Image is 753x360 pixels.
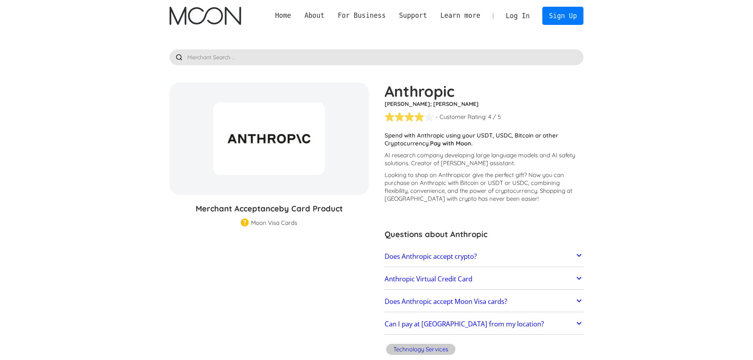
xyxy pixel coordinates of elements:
div: Moon Visa Cards [251,219,297,227]
a: Can I pay at [GEOGRAPHIC_DATA] from my location? [385,316,584,333]
a: Does Anthropic accept Moon Visa cards? [385,293,584,310]
strong: Pay with Moon. [430,139,473,147]
span: or give the perfect gift [465,171,524,179]
a: Does Anthropic accept crypto? [385,248,584,265]
p: Spend with Anthropic using your USDT, USDC, Bitcoin or other Cryptocurrency. [385,132,584,147]
a: Home [268,11,298,21]
p: Looking to shop on Anthropic ? Now you can purchase on Anthropic with Bitcoin or USDT or USDC, co... [385,171,584,203]
a: Technology Services [385,343,457,358]
h1: Anthropic [385,83,584,100]
div: About [304,11,325,21]
h5: [PERSON_NAME]; [PERSON_NAME] [385,100,584,108]
div: Support [399,11,427,21]
a: home [170,7,241,25]
h3: Merchant Acceptance [170,203,369,215]
span: by Card Product [279,204,343,213]
div: About [298,11,331,21]
a: Anthropic Virtual Credit Card [385,271,584,287]
h2: Does Anthropic accept Moon Visa cards? [385,298,507,305]
h3: Questions about Anthropic [385,228,584,240]
div: / 5 [493,113,501,121]
p: AI research company developing large language models and AI safety solutions. Creator of [PERSON_... [385,151,584,167]
a: Sign Up [542,7,583,25]
div: Technology Services [393,345,448,353]
div: Learn more [440,11,480,21]
div: - Customer Rating: [436,113,487,121]
div: Learn more [434,11,487,21]
h2: Can I pay at [GEOGRAPHIC_DATA] from my location? [385,320,544,328]
div: 4 [488,113,491,121]
div: Support [393,11,434,21]
input: Merchant Search ... [170,49,584,65]
h2: Anthropic Virtual Credit Card [385,275,472,283]
img: Moon Logo [170,7,241,25]
a: Log In [499,7,536,25]
h2: Does Anthropic accept crypto? [385,253,477,260]
div: For Business [331,11,393,21]
div: For Business [338,11,385,21]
